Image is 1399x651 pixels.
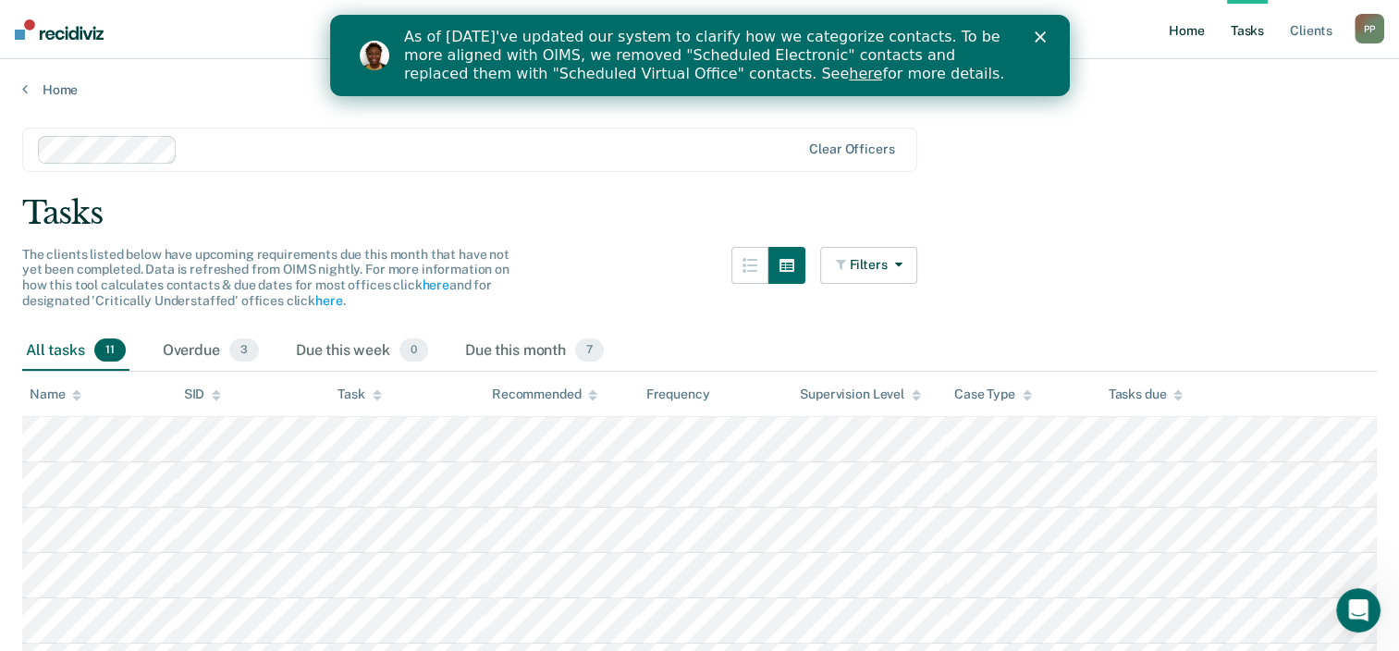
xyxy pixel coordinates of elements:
[292,331,432,372] div: Due this week0
[22,331,129,372] div: All tasks11
[422,277,448,292] a: here
[519,50,552,68] a: here
[229,338,259,362] span: 3
[575,338,604,362] span: 7
[337,387,381,402] div: Task
[1108,387,1183,402] div: Tasks due
[22,194,1377,232] div: Tasks
[820,247,918,284] button: Filters
[184,387,222,402] div: SID
[159,331,263,372] div: Overdue3
[954,387,1032,402] div: Case Type
[30,387,81,402] div: Name
[705,17,723,28] div: Close
[461,331,607,372] div: Due this month7
[15,19,104,40] img: Recidiviz
[399,338,428,362] span: 0
[800,387,921,402] div: Supervision Level
[492,387,597,402] div: Recommended
[315,293,342,308] a: here
[646,387,710,402] div: Frequency
[809,141,894,157] div: Clear officers
[1355,14,1384,43] div: P P
[22,81,1377,98] a: Home
[22,247,509,308] span: The clients listed below have upcoming requirements due this month that have not yet been complet...
[1336,588,1381,633] iframe: Intercom live chat
[330,15,1070,96] iframe: Intercom live chat banner
[94,338,126,362] span: 11
[1355,14,1384,43] button: PP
